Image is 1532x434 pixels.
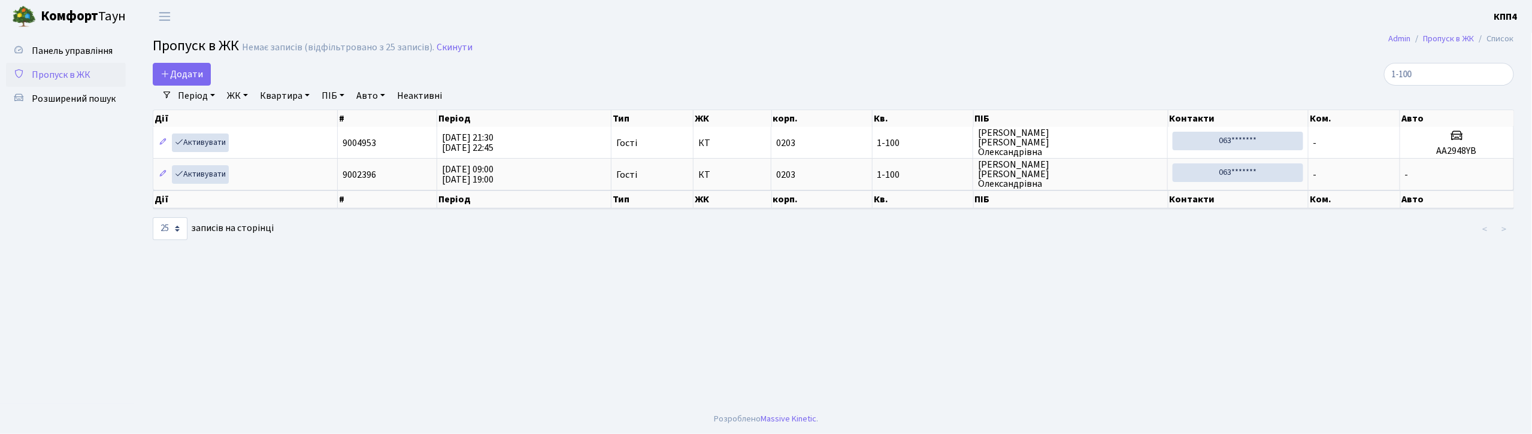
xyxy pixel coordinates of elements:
th: корп. [772,190,873,208]
span: 0203 [776,136,795,150]
a: КПП4 [1494,10,1518,24]
a: Період [173,86,220,106]
th: # [338,110,437,127]
th: # [338,190,437,208]
label: записів на сторінці [153,217,274,240]
span: [PERSON_NAME] [PERSON_NAME] Олександрівна [978,160,1162,189]
b: КПП4 [1494,10,1518,23]
span: [DATE] 09:00 [DATE] 19:00 [442,163,493,186]
button: Переключити навігацію [150,7,180,26]
th: Тип [611,190,694,208]
a: ПІБ [317,86,349,106]
span: 9004953 [343,136,376,150]
span: 0203 [776,168,795,181]
h5: AA2948YB [1405,145,1509,157]
a: Авто [352,86,390,106]
span: КТ [698,170,766,180]
div: Немає записів (відфільтровано з 25 записів). [242,42,434,53]
a: Пропуск в ЖК [1424,32,1475,45]
li: Список [1475,32,1514,45]
span: 9002396 [343,168,376,181]
th: Авто [1401,190,1515,208]
span: - [1313,136,1317,150]
span: [DATE] 21:30 [DATE] 22:45 [442,131,493,154]
th: ЖК [694,110,771,127]
div: Розроблено . [714,412,818,426]
th: Період [437,190,611,208]
a: Неактивні [392,86,447,106]
span: Панель управління [32,44,113,57]
th: Ком. [1309,190,1400,208]
b: Комфорт [41,7,98,26]
th: ЖК [694,190,771,208]
span: Таун [41,7,126,27]
a: Розширений пошук [6,87,126,111]
th: Період [437,110,611,127]
span: - [1313,168,1317,181]
a: Активувати [172,165,229,184]
th: Дії [153,190,338,208]
select: записів на сторінці [153,217,187,240]
a: Admin [1389,32,1411,45]
span: Додати [161,68,203,81]
span: Пропуск в ЖК [32,68,90,81]
span: 1-100 [877,170,968,180]
a: Пропуск в ЖК [6,63,126,87]
th: Контакти [1168,190,1309,208]
span: Гості [616,138,637,148]
th: Дії [153,110,338,127]
th: Контакти [1168,110,1309,127]
img: logo.png [12,5,36,29]
span: Розширений пошук [32,92,116,105]
th: Ком. [1309,110,1400,127]
span: Пропуск в ЖК [153,35,239,56]
a: Скинути [437,42,473,53]
span: - [1405,168,1409,181]
th: ПІБ [974,190,1168,208]
input: Пошук... [1384,63,1514,86]
a: Massive Kinetic [761,412,816,425]
span: 1-100 [877,138,968,148]
th: Кв. [873,190,974,208]
span: Гості [616,170,637,180]
a: ЖК [222,86,253,106]
th: Кв. [873,110,974,127]
th: Авто [1400,110,1514,127]
a: Активувати [172,133,229,152]
a: Додати [153,63,211,86]
th: ПІБ [974,110,1168,127]
a: Квартира [255,86,314,106]
a: Панель управління [6,39,126,63]
span: КТ [698,138,766,148]
span: [PERSON_NAME] [PERSON_NAME] Олександрівна [978,128,1162,157]
nav: breadcrumb [1371,26,1532,51]
th: корп. [772,110,873,127]
th: Тип [611,110,694,127]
